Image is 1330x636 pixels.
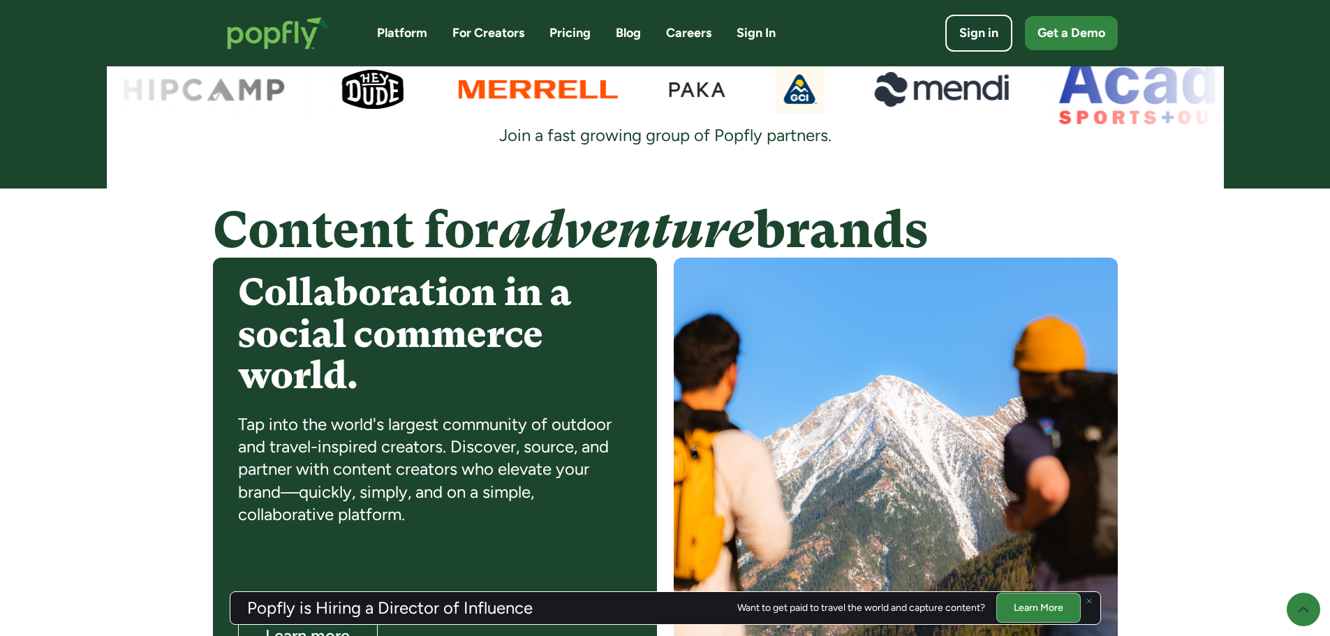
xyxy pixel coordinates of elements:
em: adventure [498,201,754,259]
h4: Collaboration in a social commerce world. [238,272,632,396]
div: Join a fast growing group of Popfly partners. [482,124,848,147]
a: Pricing [549,24,591,42]
div: Want to get paid to travel the world and capture content? [737,602,985,614]
a: For Creators [452,24,524,42]
div: Get a Demo [1037,24,1105,42]
a: Blog [616,24,641,42]
a: Sign in [945,15,1012,52]
a: home [213,3,343,64]
a: Get a Demo [1025,16,1118,50]
div: Tap into the world's largest community of outdoor and travel-inspired creators. Discover, source,... [238,413,632,526]
a: Careers [666,24,711,42]
a: Learn More [996,593,1081,623]
a: Platform [377,24,427,42]
h4: Content for brands [213,202,1118,258]
h3: Popfly is Hiring a Director of Influence [247,600,533,616]
a: Sign In [737,24,776,42]
div: Sign in [959,24,998,42]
